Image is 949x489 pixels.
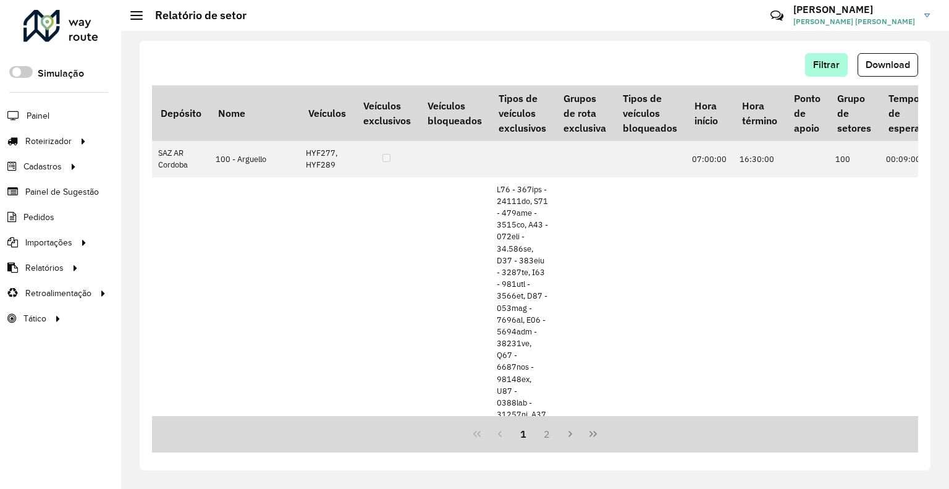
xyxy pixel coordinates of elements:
[209,141,300,177] td: 100 - Arguello
[25,262,64,274] span: Relatórios
[419,85,490,141] th: Veículos bloqueados
[733,141,785,177] td: 16:30:00
[152,85,209,141] th: Depósito
[559,422,582,446] button: Next Page
[880,141,928,177] td: 00:09:00
[686,85,733,141] th: Hora início
[25,236,72,249] span: Importações
[300,85,354,141] th: Veículos
[512,422,535,446] button: 1
[25,185,99,198] span: Painel de Sugestão
[793,16,915,27] span: [PERSON_NAME] [PERSON_NAME]
[793,4,915,15] h3: [PERSON_NAME]
[23,211,54,224] span: Pedidos
[813,59,840,70] span: Filtrar
[23,160,62,173] span: Cadastros
[491,85,555,141] th: Tipos de veículos exclusivos
[25,135,72,148] span: Roteirizador
[355,85,419,141] th: Veículos exclusivos
[209,85,300,141] th: Nome
[764,2,790,29] a: Contato Rápido
[143,9,247,22] h2: Relatório de setor
[614,85,685,141] th: Tipos de veículos bloqueados
[27,109,49,122] span: Painel
[686,141,733,177] td: 07:00:00
[555,85,614,141] th: Grupos de rota exclusiva
[858,53,918,77] button: Download
[152,141,209,177] td: SAZ AR Cordoba
[535,422,559,446] button: 2
[805,53,848,77] button: Filtrar
[866,59,910,70] span: Download
[38,66,84,81] label: Simulação
[880,85,928,141] th: Tempo de espera
[581,422,605,446] button: Last Page
[829,141,880,177] td: 100
[733,85,785,141] th: Hora término
[829,85,880,141] th: Grupo de setores
[23,312,46,325] span: Tático
[300,141,354,177] td: HYF277, HYF289
[785,85,829,141] th: Ponto de apoio
[25,287,91,300] span: Retroalimentação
